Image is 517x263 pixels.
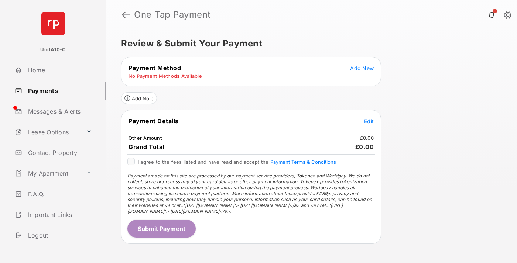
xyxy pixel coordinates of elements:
[12,226,106,244] a: Logout
[127,173,372,214] span: Payments made on this site are processed by our payment service providers, Tokenex and Worldpay. ...
[134,10,211,19] strong: One Tap Payment
[350,64,374,72] button: Add New
[350,65,374,71] span: Add New
[12,103,106,120] a: Messages & Alerts
[138,159,336,165] span: I agree to the fees listed and have read and accept the
[364,117,374,125] button: Edit
[121,92,157,104] button: Add Note
[270,159,336,165] button: I agree to the fees listed and have read and accept the
[360,135,374,141] td: £0.00
[128,135,162,141] td: Other Amount
[128,73,202,79] td: No Payment Methods Available
[40,46,66,53] p: UnitA10-C
[12,144,106,162] a: Contact Property
[129,143,164,150] span: Grand Total
[129,117,179,125] span: Payment Details
[121,39,496,48] h5: Review & Submit Your Payment
[12,82,106,100] a: Payments
[129,64,181,72] span: Payment Method
[12,61,106,79] a: Home
[355,143,374,150] span: £0.00
[364,118,374,124] span: Edit
[41,12,65,35] img: svg+xml;base64,PHN2ZyB4bWxucz0iaHR0cDovL3d3dy53My5vcmcvMjAwMC9zdmciIHdpZHRoPSI2NCIgaGVpZ2h0PSI2NC...
[12,165,83,182] a: My Apartment
[12,185,106,203] a: F.A.Q.
[12,123,83,141] a: Lease Options
[12,206,95,224] a: Important Links
[127,220,196,238] button: Submit Payment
